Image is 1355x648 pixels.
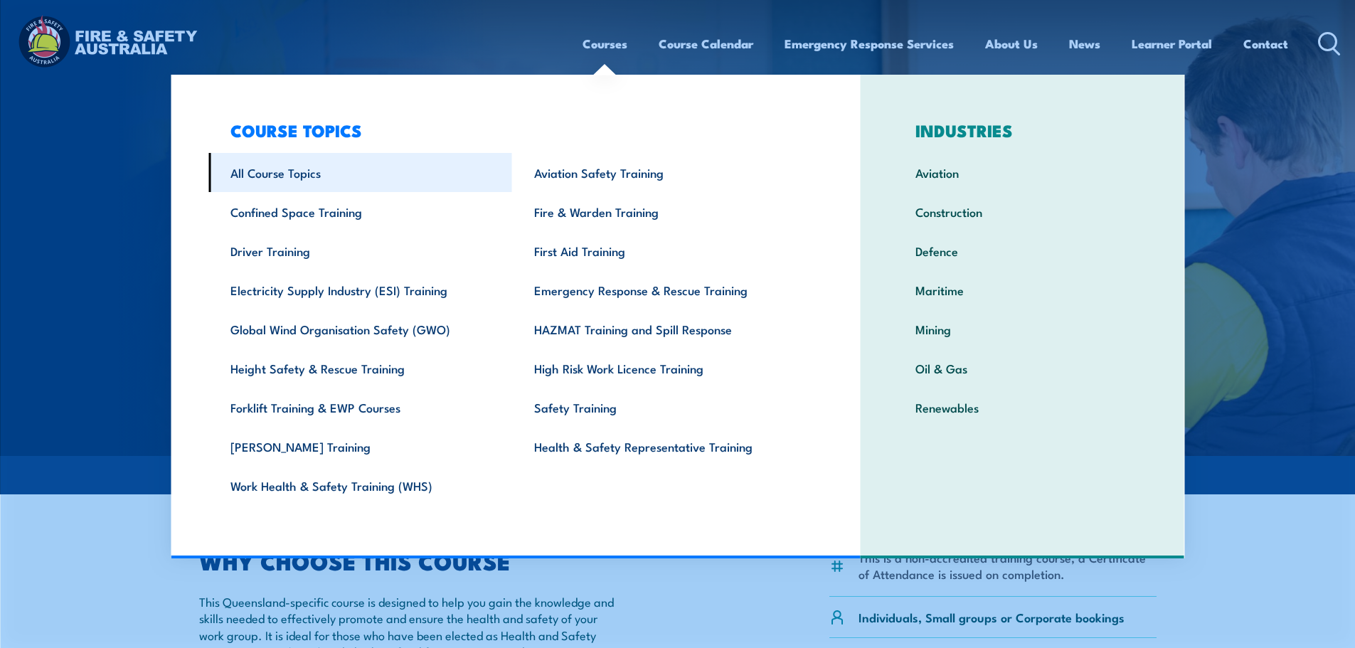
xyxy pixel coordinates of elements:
a: Electricity Supply Industry (ESI) Training [208,270,512,309]
h2: WHY CHOOSE THIS COURSE [199,551,615,570]
a: Height Safety & Rescue Training [208,349,512,388]
a: Mining [893,309,1152,349]
li: This is a non-accredited training course, a Certificate of Attendance is issued on completion. [859,549,1157,583]
a: About Us [985,25,1038,63]
a: Emergency Response & Rescue Training [512,270,816,309]
a: Safety Training [512,388,816,427]
a: Learner Portal [1132,25,1212,63]
a: Emergency Response Services [785,25,954,63]
a: Global Wind Organisation Safety (GWO) [208,309,512,349]
a: Health & Safety Representative Training [512,427,816,466]
h3: INDUSTRIES [893,120,1152,140]
a: Contact [1243,25,1288,63]
a: Courses [583,25,627,63]
a: Fire & Warden Training [512,192,816,231]
a: Driver Training [208,231,512,270]
h3: COURSE TOPICS [208,120,816,140]
a: Confined Space Training [208,192,512,231]
a: High Risk Work Licence Training [512,349,816,388]
a: First Aid Training [512,231,816,270]
p: Individuals, Small groups or Corporate bookings [859,609,1125,625]
a: Forklift Training & EWP Courses [208,388,512,427]
a: Oil & Gas [893,349,1152,388]
a: Aviation Safety Training [512,153,816,192]
a: Work Health & Safety Training (WHS) [208,466,512,505]
a: Aviation [893,153,1152,192]
a: Course Calendar [659,25,753,63]
a: Maritime [893,270,1152,309]
a: Construction [893,192,1152,231]
a: Defence [893,231,1152,270]
a: HAZMAT Training and Spill Response [512,309,816,349]
a: Renewables [893,388,1152,427]
a: [PERSON_NAME] Training [208,427,512,466]
a: News [1069,25,1100,63]
a: All Course Topics [208,153,512,192]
